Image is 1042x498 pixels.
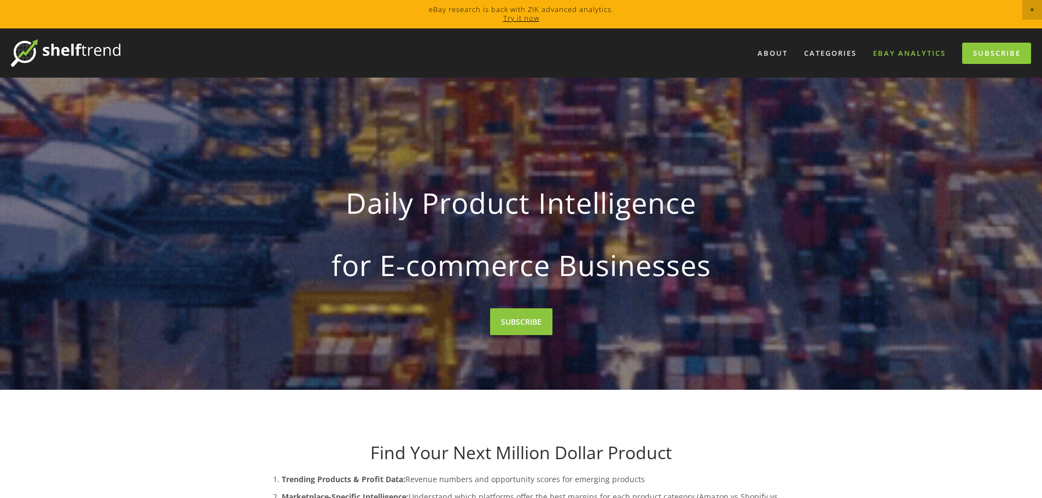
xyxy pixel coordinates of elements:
strong: Trending Products & Profit Data: [282,474,405,484]
a: SUBSCRIBE [490,308,552,335]
div: Categories [797,44,864,62]
p: Revenue numbers and opportunity scores for emerging products [282,472,783,486]
h1: Find Your Next Million Dollar Product [260,442,783,463]
a: eBay Analytics [866,44,953,62]
a: Try it now [503,13,539,23]
strong: Daily Product Intelligence [277,177,765,229]
strong: for E-commerce Businesses [277,239,765,291]
a: About [750,44,795,62]
img: ShelfTrend [11,39,120,67]
a: Subscribe [962,43,1031,64]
